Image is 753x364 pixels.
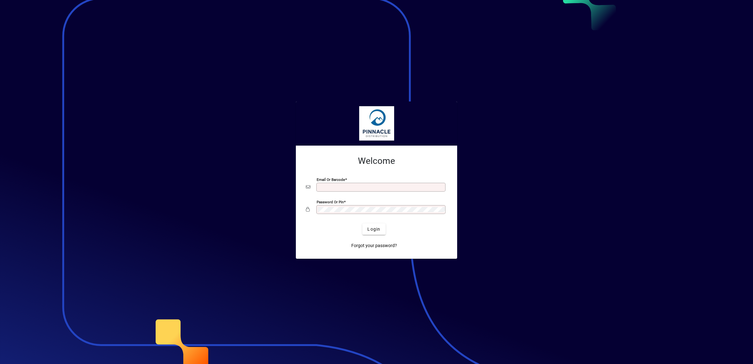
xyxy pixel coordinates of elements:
mat-label: Email or Barcode [317,177,345,182]
button: Login [362,223,385,235]
a: Forgot your password? [349,240,399,251]
span: Login [367,226,380,233]
span: Forgot your password? [351,242,397,249]
mat-label: Password or Pin [317,200,344,204]
h2: Welcome [306,156,447,166]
